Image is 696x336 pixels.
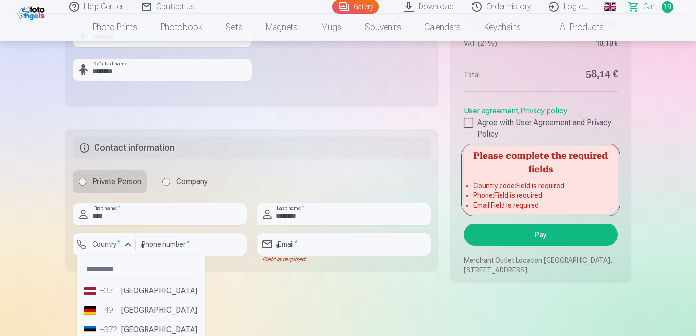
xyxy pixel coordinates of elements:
[464,117,617,140] label: Agree with User Agreement and Privacy Policy
[157,170,213,193] label: Company
[149,14,214,41] a: Photobook
[73,170,147,193] label: Private Person
[79,178,86,186] input: Private Person
[100,324,119,336] div: +372
[81,281,201,301] li: [GEOGRAPHIC_DATA]
[473,191,608,200] li: Phone : Field is required
[100,304,119,316] div: +49
[73,256,136,263] div: Field is required
[472,14,533,41] a: Keychains
[520,106,567,115] a: Privacy policy
[464,38,536,48] dt: VAT (21%)
[100,285,119,297] div: +371
[464,224,617,246] button: Pay
[73,233,136,256] button: Country*
[88,240,124,249] label: Country
[643,1,658,13] span: Сart
[464,256,617,275] p: Merchant Outlet Location [GEOGRAPHIC_DATA], [STREET_ADDRESS]
[662,1,673,13] span: 19
[473,200,608,210] li: Email : Field is required
[214,14,254,41] a: Sets
[464,101,617,140] div: ,
[464,106,518,115] a: User agreement
[546,68,618,81] dd: 58,14 €
[546,38,618,48] dd: 10,10 €
[533,14,615,41] a: All products
[309,14,353,41] a: Mugs
[464,68,536,81] dt: Total
[353,14,413,41] a: Souvenirs
[81,14,149,41] a: Photo prints
[464,146,617,177] h5: Please complete the required fields
[257,256,431,263] div: Field is required
[17,4,47,20] img: /fa1
[81,301,201,320] li: [GEOGRAPHIC_DATA]
[73,137,431,159] h5: Contact information
[162,178,170,186] input: Company
[254,14,309,41] a: Magnets
[473,181,608,191] li: Country code : Field is required
[413,14,472,41] a: Calendars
